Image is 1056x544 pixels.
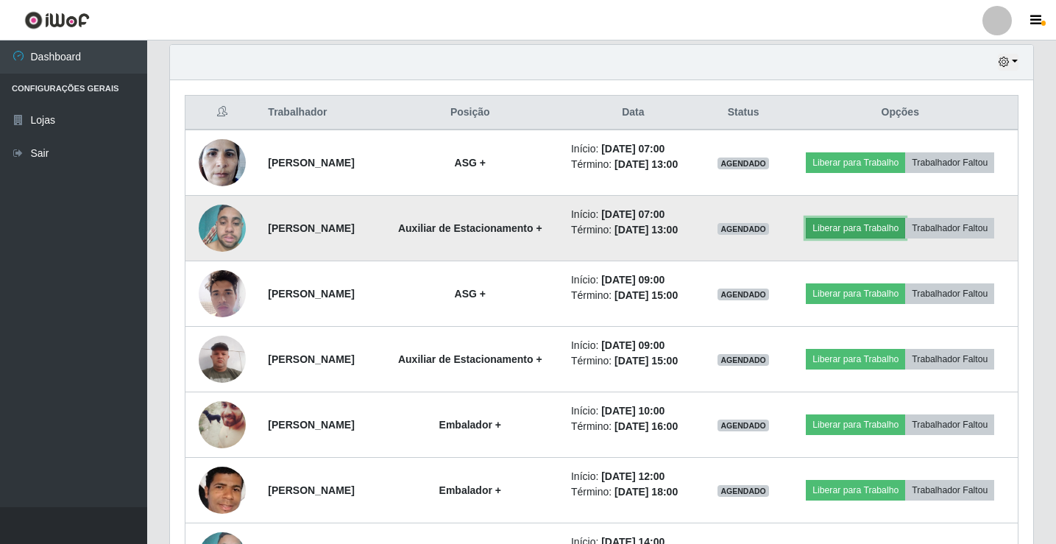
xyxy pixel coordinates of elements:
[717,485,769,497] span: AGENDADO
[601,274,665,286] time: [DATE] 09:00
[455,288,486,300] strong: ASG +
[614,289,678,301] time: [DATE] 15:00
[601,143,665,155] time: [DATE] 07:00
[268,157,354,169] strong: [PERSON_NAME]
[806,283,905,304] button: Liberar para Trabalho
[614,420,678,432] time: [DATE] 16:00
[268,484,354,496] strong: [PERSON_NAME]
[806,414,905,435] button: Liberar para Trabalho
[806,480,905,501] button: Liberar para Trabalho
[571,272,695,288] li: Início:
[601,208,665,220] time: [DATE] 07:00
[199,131,246,194] img: 1694453886302.jpeg
[806,152,905,173] button: Liberar para Trabalho
[268,353,354,365] strong: [PERSON_NAME]
[717,354,769,366] span: AGENDADO
[398,222,542,234] strong: Auxiliar de Estacionamento +
[905,152,994,173] button: Trabalhador Faltou
[704,96,783,130] th: Status
[601,470,665,482] time: [DATE] 12:00
[601,405,665,417] time: [DATE] 10:00
[199,262,246,325] img: 1725546046209.jpeg
[199,328,246,390] img: 1709375112510.jpeg
[717,158,769,169] span: AGENDADO
[571,419,695,434] li: Término:
[717,289,769,300] span: AGENDADO
[571,157,695,172] li: Término:
[614,355,678,367] time: [DATE] 15:00
[24,11,90,29] img: CoreUI Logo
[455,157,486,169] strong: ASG +
[601,339,665,351] time: [DATE] 09:00
[571,207,695,222] li: Início:
[199,197,246,260] img: 1748551724527.jpeg
[378,96,562,130] th: Posição
[806,349,905,370] button: Liberar para Trabalho
[199,395,246,454] img: 1680531528548.jpeg
[614,224,678,236] time: [DATE] 13:00
[259,96,378,130] th: Trabalhador
[614,158,678,170] time: [DATE] 13:00
[571,338,695,353] li: Início:
[571,403,695,419] li: Início:
[571,469,695,484] li: Início:
[571,288,695,303] li: Término:
[571,222,695,238] li: Término:
[439,484,501,496] strong: Embalador +
[571,353,695,369] li: Término:
[562,96,704,130] th: Data
[717,420,769,431] span: AGENDADO
[905,218,994,239] button: Trabalhador Faltou
[783,96,1018,130] th: Opções
[268,222,354,234] strong: [PERSON_NAME]
[905,480,994,501] button: Trabalhador Faltou
[268,419,354,431] strong: [PERSON_NAME]
[905,414,994,435] button: Trabalhador Faltou
[268,288,354,300] strong: [PERSON_NAME]
[571,484,695,500] li: Término:
[905,349,994,370] button: Trabalhador Faltou
[806,218,905,239] button: Liberar para Trabalho
[717,223,769,235] span: AGENDADO
[439,419,501,431] strong: Embalador +
[571,141,695,157] li: Início:
[905,283,994,304] button: Trabalhador Faltou
[398,353,542,365] strong: Auxiliar de Estacionamento +
[199,457,246,524] img: 1709861924003.jpeg
[614,486,678,498] time: [DATE] 18:00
